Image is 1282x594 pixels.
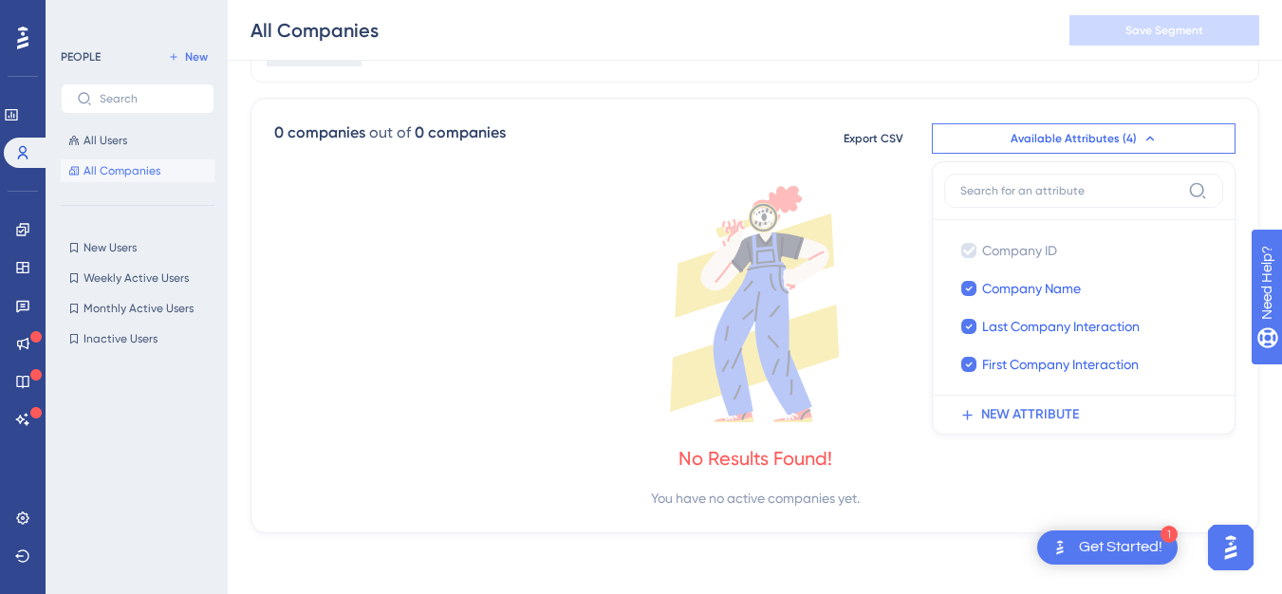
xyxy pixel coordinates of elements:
[251,17,379,44] div: All Companies
[84,133,127,148] span: All Users
[161,46,214,68] button: New
[45,5,119,28] span: Need Help?
[61,236,214,259] button: New Users
[369,121,411,144] div: out of
[100,92,198,105] input: Search
[982,315,1140,338] span: Last Company Interaction
[826,123,920,154] button: Export CSV
[274,121,365,144] div: 0 companies
[185,49,208,65] span: New
[1161,526,1178,543] div: 1
[651,487,860,510] div: You have no active companies yet.
[981,403,1079,426] span: NEW ATTRIBUTE
[84,270,189,286] span: Weekly Active Users
[1049,536,1071,559] img: launcher-image-alternative-text
[960,183,1180,198] input: Search for an attribute
[944,396,1235,434] button: NEW ATTRIBUTE
[61,129,214,152] button: All Users
[1037,530,1178,565] div: Open Get Started! checklist, remaining modules: 1
[982,277,1081,300] span: Company Name
[84,301,194,316] span: Monthly Active Users
[982,239,1057,262] span: Company ID
[61,327,214,350] button: Inactive Users
[1079,537,1162,558] div: Get Started!
[1011,131,1137,146] span: Available Attributes (4)
[61,49,101,65] div: PEOPLE
[932,123,1236,154] button: Available Attributes (4)
[84,331,158,346] span: Inactive Users
[61,297,214,320] button: Monthly Active Users
[84,240,137,255] span: New Users
[415,121,506,144] div: 0 companies
[844,131,903,146] span: Export CSV
[1069,15,1259,46] button: Save Segment
[678,445,832,472] div: No Results Found!
[61,267,214,289] button: Weekly Active Users
[982,353,1139,376] span: First Company Interaction
[84,163,160,178] span: All Companies
[1125,23,1203,38] span: Save Segment
[1202,519,1259,576] iframe: UserGuiding AI Assistant Launcher
[61,159,214,182] button: All Companies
